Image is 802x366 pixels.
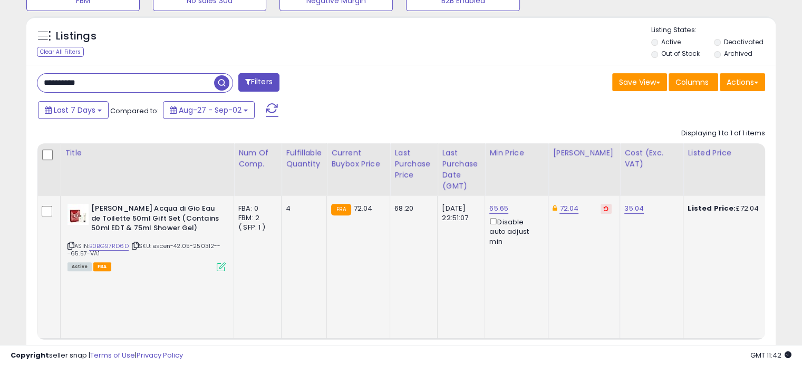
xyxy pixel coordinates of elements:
[93,262,111,271] span: FBA
[65,147,229,159] div: Title
[681,128,765,139] div: Displaying 1 to 1 of 1 items
[91,204,219,236] b: [PERSON_NAME] Acqua di Gio Eau de Toilette 50ml Gift Set (Contains 50ml EDT & 75ml Shower Gel)
[489,147,544,159] div: Min Price
[394,204,429,213] div: 68.20
[553,147,615,159] div: [PERSON_NAME]
[688,203,736,213] b: Listed Price:
[56,29,96,44] h5: Listings
[286,147,322,170] div: Fulfillable Quantity
[720,73,765,91] button: Actions
[651,25,776,35] p: Listing States:
[37,47,84,57] div: Clear All Filters
[286,204,318,213] div: 4
[442,204,477,223] div: [DATE] 22:51:07
[110,106,159,116] span: Compared to:
[163,101,255,119] button: Aug-27 - Sep-02
[238,213,273,223] div: FBM: 2
[489,203,508,214] a: 65.65
[723,37,763,46] label: Deactivated
[354,203,373,213] span: 72.04
[394,147,433,181] div: Last Purchase Price
[661,49,700,58] label: Out of Stock
[750,350,791,360] span: 2025-09-10 11:42 GMT
[38,101,109,119] button: Last 7 Days
[624,203,644,214] a: 35.04
[489,216,540,246] div: Disable auto adjust min
[67,242,221,258] span: | SKU: escen-42.05-250312---65.57-VA1
[67,204,226,270] div: ASIN:
[238,223,273,232] div: ( SFP: 1 )
[179,105,241,115] span: Aug-27 - Sep-02
[11,351,183,361] div: seller snap | |
[54,105,95,115] span: Last 7 Days
[675,77,709,87] span: Columns
[67,262,92,271] span: All listings currently available for purchase on Amazon
[331,147,385,170] div: Current Buybox Price
[11,350,49,360] strong: Copyright
[723,49,752,58] label: Archived
[442,147,480,192] div: Last Purchase Date (GMT)
[137,350,183,360] a: Privacy Policy
[669,73,718,91] button: Columns
[612,73,667,91] button: Save View
[238,147,277,170] div: Num of Comp.
[661,37,681,46] label: Active
[688,204,775,213] div: £72.04
[238,73,279,92] button: Filters
[89,242,129,251] a: B0BG97RD6D
[331,204,351,215] small: FBA
[559,203,578,214] a: 72.04
[238,204,273,213] div: FBA: 0
[624,147,679,170] div: Cost (Exc. VAT)
[67,204,89,225] img: 41bzn1VpQoL._SL40_.jpg
[688,147,779,159] div: Listed Price
[90,350,135,360] a: Terms of Use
